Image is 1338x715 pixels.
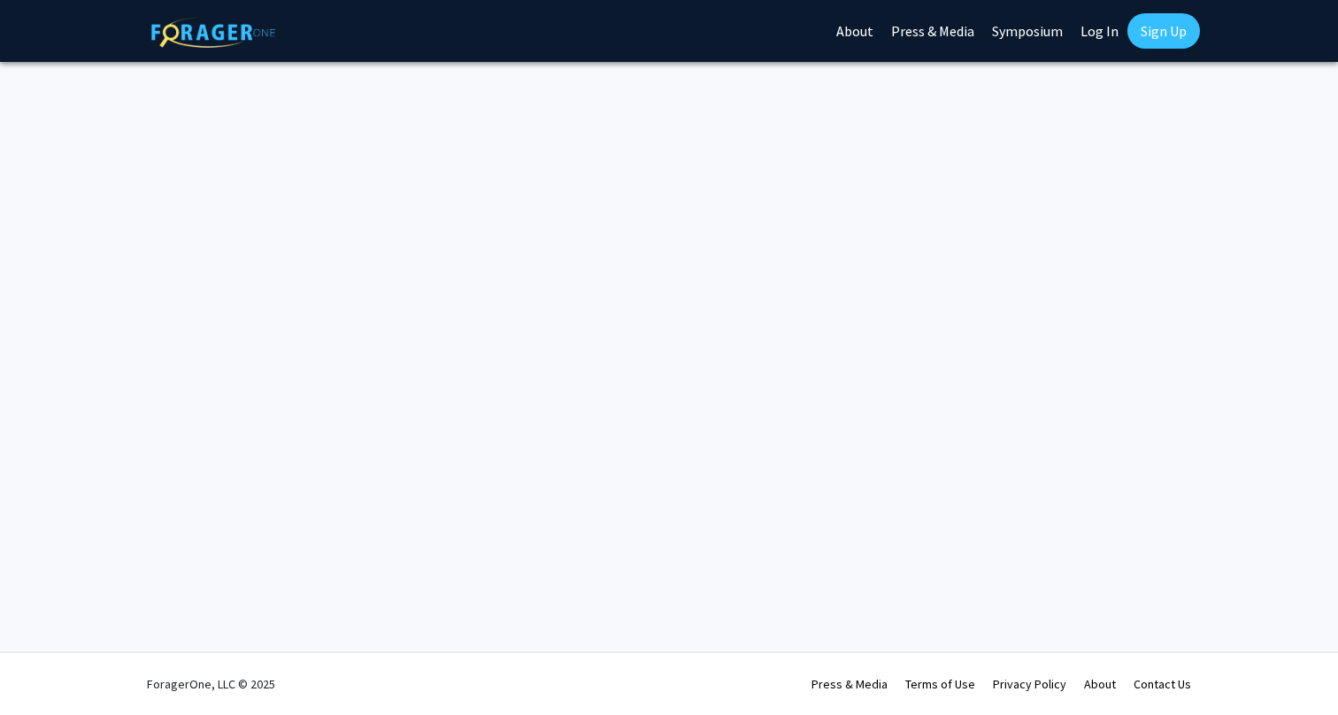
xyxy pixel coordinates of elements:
a: Sign Up [1127,13,1200,49]
a: Contact Us [1134,676,1191,692]
img: ForagerOne Logo [151,17,275,48]
a: Terms of Use [905,676,975,692]
a: About [1084,676,1116,692]
div: ForagerOne, LLC © 2025 [147,653,275,715]
a: Privacy Policy [993,676,1066,692]
a: Press & Media [811,676,888,692]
